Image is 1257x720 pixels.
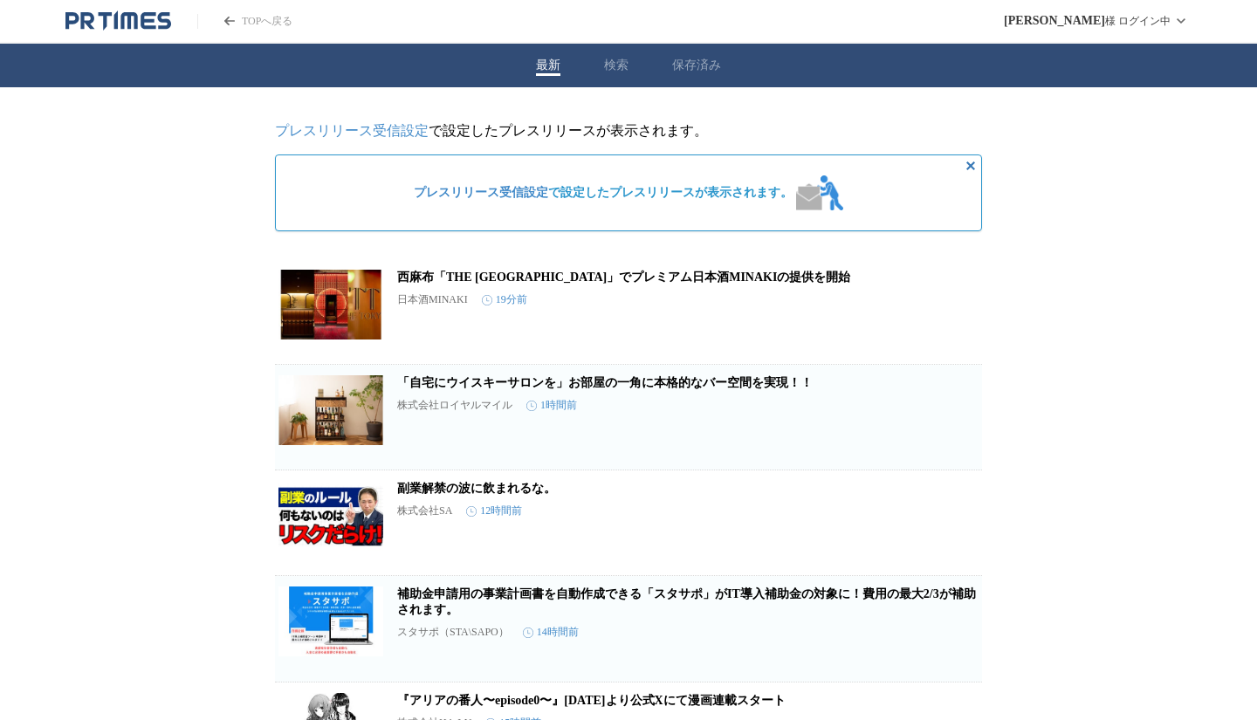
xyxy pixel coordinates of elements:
time: 12時間前 [466,504,522,518]
span: で設定したプレスリリースが表示されます。 [414,185,793,201]
button: 保存済み [672,58,721,73]
a: 『アリアの番人〜episode0〜』[DATE]より公式Xにて漫画連載スタート [397,694,786,707]
button: 最新 [536,58,560,73]
a: PR TIMESのトップページはこちら [65,10,171,31]
a: 西麻布「THE [GEOGRAPHIC_DATA]」でプレミアム日本酒MINAKIの提供を開始 [397,271,850,284]
a: 「自宅にウイスキーサロンを」お部屋の一角に本格的なバー空間を実現！！ [397,376,813,389]
p: スタサポ（STA\SAPO） [397,625,509,640]
img: 副業解禁の波に飲まれるな。 [278,481,383,551]
span: [PERSON_NAME] [1004,14,1105,28]
p: 日本酒MINAKI [397,292,468,307]
img: 補助金申請用の事業計画書を自動作成できる「スタサポ」がIT導入補助金の対象に！費用の最大2/3が補助されます。 [278,586,383,656]
time: 14時間前 [523,625,579,640]
a: プレスリリース受信設定 [275,123,429,138]
button: 検索 [604,58,628,73]
p: 株式会社ロイヤルマイル [397,398,512,413]
time: 19分前 [482,292,527,307]
img: 「自宅にウイスキーサロンを」お部屋の一角に本格的なバー空間を実現！！ [278,375,383,445]
a: 補助金申請用の事業計画書を自動作成できる「スタサポ」がIT導入補助金の対象に！費用の最大2/3が補助されます。 [397,587,976,616]
button: 非表示にする [960,155,981,176]
a: PR TIMESのトップページはこちら [197,14,292,29]
img: 西麻布「THE TOKYO」でプレミアム日本酒MINAKIの提供を開始 [278,270,383,339]
time: 1時間前 [526,398,577,413]
a: プレスリリース受信設定 [414,186,548,199]
a: 副業解禁の波に飲まれるな。 [397,482,556,495]
p: で設定したプレスリリースが表示されます。 [275,122,982,141]
p: 株式会社SA [397,504,452,518]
